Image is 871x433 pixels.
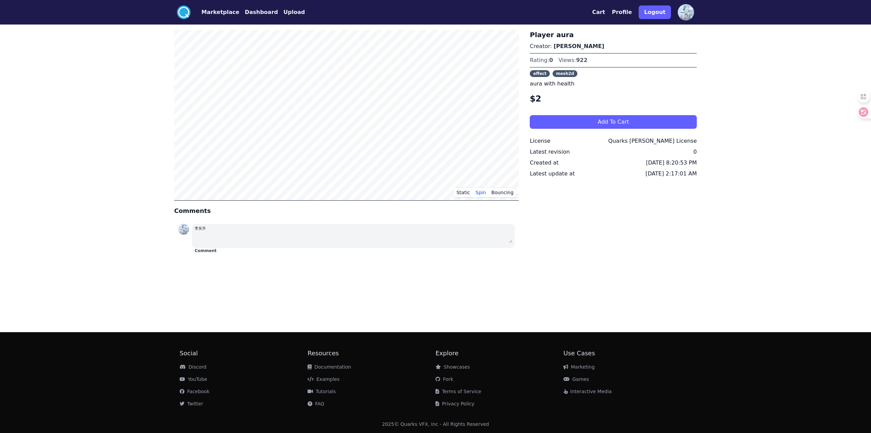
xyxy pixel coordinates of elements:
a: Marketing [563,364,595,370]
span: 922 [576,57,587,63]
a: FAQ [308,401,324,406]
button: Cart [592,8,605,16]
a: YouTube [180,376,207,382]
h2: Social [180,349,308,358]
div: [DATE] 8:20:53 PM [646,159,697,167]
button: Spin [473,187,489,198]
div: 0 [693,148,697,156]
button: Upload [283,8,305,16]
div: Quarks [PERSON_NAME] License [608,137,697,145]
a: Documentation [308,364,351,370]
div: Latest update at [530,170,575,178]
button: Logout [639,5,671,19]
small: 李东升 [195,226,206,231]
h3: Player aura [530,30,697,40]
a: Marketplace [191,8,239,16]
button: Static [454,187,473,198]
div: Views: [558,56,587,64]
div: [DATE] 2:17:01 AM [645,170,697,178]
button: Comment [195,248,216,253]
button: Dashboard [245,8,278,16]
a: Dashboard [239,8,278,16]
a: Terms of Service [435,389,481,394]
div: 2025 © Quarks VFX, Inc - All Rights Reserved [382,421,489,428]
img: profile [678,4,694,20]
button: Bouncing [489,187,516,198]
a: Twitter [180,401,203,406]
a: Interactive Media [563,389,612,394]
button: Marketplace [201,8,239,16]
span: 0 [549,57,553,63]
div: Rating: [530,56,553,64]
span: effect [530,70,550,77]
a: Examples [308,376,340,382]
p: aura with health [530,80,697,88]
a: Upload [278,8,305,16]
h4: Comments [174,206,519,216]
h2: Use Cases [563,349,691,358]
a: Facebook [180,389,210,394]
p: Creator: [530,42,697,50]
h4: $2 [530,93,697,104]
a: Games [563,376,589,382]
a: Privacy Policy [435,401,474,406]
a: Discord [180,364,207,370]
a: Logout [639,3,671,22]
button: Profile [612,8,632,16]
h2: Resources [308,349,435,358]
img: profile [178,224,189,235]
div: Created at [530,159,558,167]
a: Tutorials [308,389,336,394]
div: Latest revision [530,148,570,156]
a: Fork [435,376,453,382]
div: License [530,137,550,145]
h2: Explore [435,349,563,358]
a: Showcases [435,364,470,370]
button: Add To Cart [530,115,697,129]
a: [PERSON_NAME] [554,43,604,49]
span: mesh2d [553,70,577,77]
